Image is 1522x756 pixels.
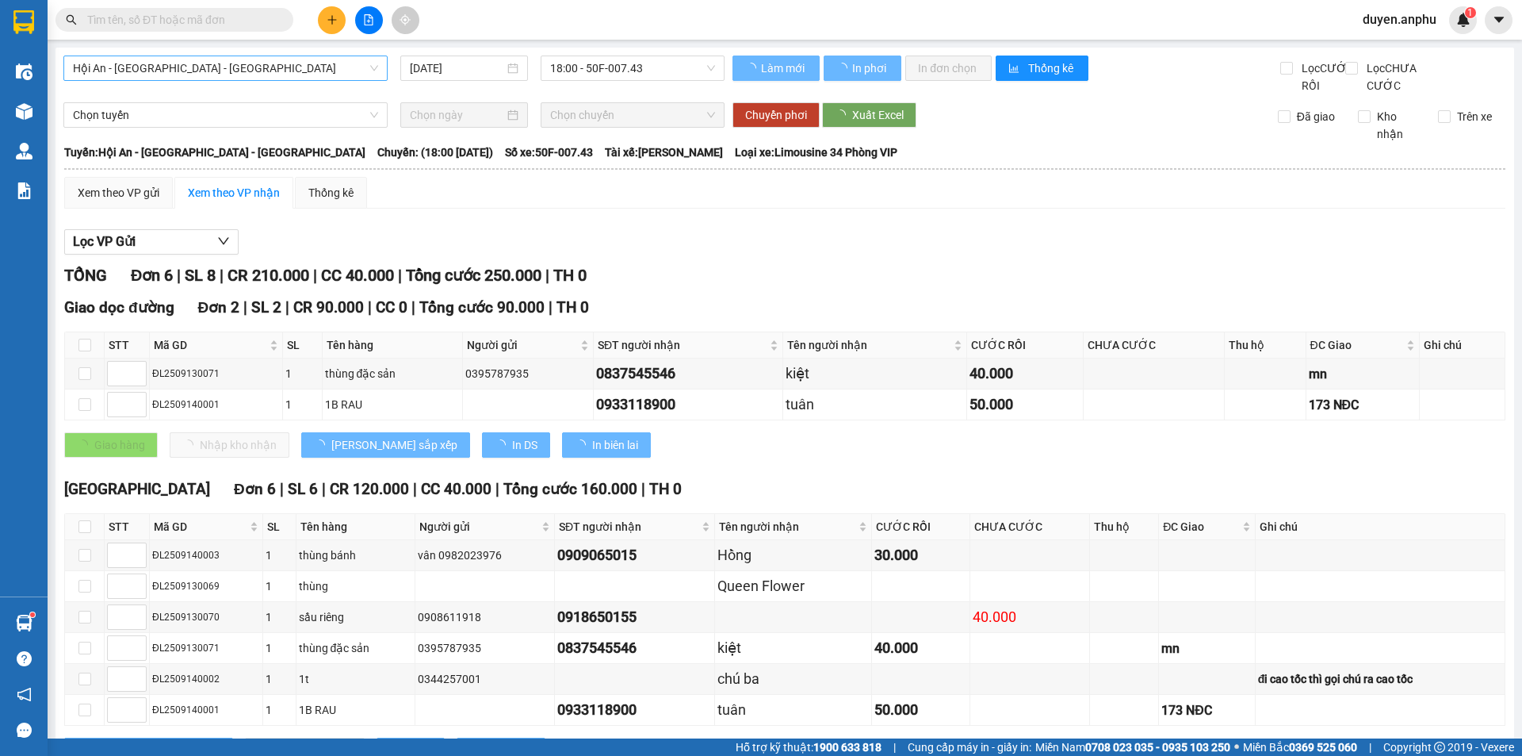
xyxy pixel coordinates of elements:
[418,547,552,564] div: vân 0982023976
[1309,395,1417,415] div: 173 NĐC
[368,298,372,317] span: |
[299,547,413,564] div: thùng bánh
[301,432,470,458] button: [PERSON_NAME] sắp xếp
[406,266,541,285] span: Tổng cước 250.000
[1295,59,1356,94] span: Lọc CƯỚC RỒI
[557,699,712,721] div: 0933118900
[150,695,263,726] td: ĐL2509140001
[266,670,293,688] div: 1
[152,703,260,718] div: ĐL2509140001
[13,13,38,30] span: Gửi:
[1485,6,1512,34] button: caret-down
[1492,13,1506,27] span: caret-down
[17,687,32,702] span: notification
[376,298,407,317] span: CC 0
[893,739,896,756] span: |
[266,608,293,626] div: 1
[318,6,346,34] button: plus
[605,144,723,161] span: Tài xế: [PERSON_NAME]
[813,741,881,754] strong: 1900 633 818
[555,602,715,633] td: 0918650155
[970,514,1090,540] th: CHƯA CƯỚC
[363,14,374,25] span: file-add
[1434,742,1445,753] span: copyright
[1163,518,1239,535] span: ĐC Giao
[969,363,1080,385] div: 40.000
[874,699,967,721] div: 50.000
[467,336,577,354] span: Người gửi
[1161,700,1252,720] div: 173 NĐC
[735,144,897,161] span: Loại xe: Limousine 34 Phòng VIP
[555,633,715,664] td: 0837545546
[715,664,872,695] td: chú ba
[1225,332,1306,359] th: Thu hộ
[550,56,715,80] span: 18:00 - 50F-007.43
[732,102,820,128] button: Chuyển phơi
[322,480,326,498] span: |
[1456,13,1470,27] img: icon-new-feature
[1467,7,1473,18] span: 1
[411,298,415,317] span: |
[17,651,32,666] span: question-circle
[1289,741,1357,754] strong: 0369 525 060
[1035,739,1230,756] span: Miền Nam
[323,332,463,359] th: Tên hàng
[266,701,293,719] div: 1
[154,336,266,354] span: Mã GD
[13,13,174,49] div: [GEOGRAPHIC_DATA]
[64,266,107,285] span: TỔNG
[787,336,951,354] span: Tên người nhận
[327,14,338,25] span: plus
[786,393,965,416] div: tuân
[719,518,855,535] span: Tên người nhận
[78,184,159,201] div: Xem theo VP gửi
[1371,108,1426,143] span: Kho nhận
[64,229,239,255] button: Lọc VP Gửi
[419,298,545,317] span: Tổng cước 90.000
[715,633,872,664] td: kiệt
[325,396,460,413] div: 1B RAU
[717,544,869,566] div: Hồng
[1465,7,1476,18] sup: 1
[150,602,263,633] td: ĐL2509130070
[715,695,872,726] td: tuân
[16,63,33,80] img: warehouse-icon
[973,606,1087,628] div: 40.000
[288,480,318,498] span: SL 6
[308,184,354,201] div: Thống kê
[13,68,174,90] div: 0982023976
[150,540,263,571] td: ĐL2509140003
[13,49,174,68] div: vân
[152,397,280,413] div: ĐL2509140001
[280,480,284,498] span: |
[299,701,413,719] div: 1B RAU
[421,480,491,498] span: CC 40.000
[557,606,712,628] div: 0918650155
[1309,364,1417,384] div: mn
[198,298,240,317] span: Đơn 2
[598,336,767,354] span: SĐT người nhận
[251,298,281,317] span: SL 2
[1090,514,1159,540] th: Thu hộ
[512,436,537,454] span: In DS
[293,298,364,317] span: CR 90.000
[152,641,260,656] div: ĐL2509130071
[325,365,460,382] div: thùng đặc sản
[783,359,968,390] td: kiệt
[836,63,850,74] span: loading
[717,637,869,659] div: kiệt
[17,723,32,738] span: message
[398,266,402,285] span: |
[495,439,512,451] span: loading
[482,432,550,458] button: In DS
[150,390,283,420] td: ĐL2509140001
[1243,739,1357,756] span: Miền Bắc
[321,266,394,285] span: CC 40.000
[1234,744,1239,750] span: ⚪️
[299,670,413,688] div: 1t
[557,637,712,659] div: 0837545546
[220,266,224,285] span: |
[418,639,552,657] div: 0395787935
[73,103,378,127] span: Chọn tuyến
[152,672,260,687] div: ĐL2509140002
